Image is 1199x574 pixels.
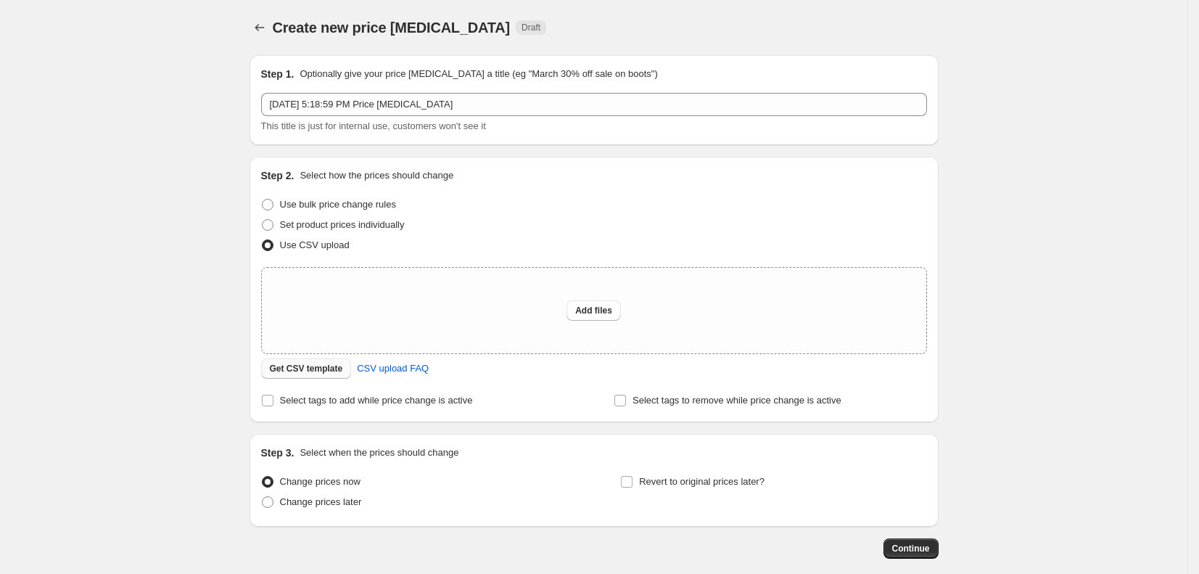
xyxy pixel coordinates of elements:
[280,476,360,487] span: Change prices now
[280,219,405,230] span: Set product prices individually
[280,395,473,406] span: Select tags to add while price change is active
[280,239,350,250] span: Use CSV upload
[250,17,270,38] button: Price change jobs
[261,93,927,116] input: 30% off holiday sale
[280,199,396,210] span: Use bulk price change rules
[357,361,429,376] span: CSV upload FAQ
[300,446,458,460] p: Select when the prices should change
[300,67,657,81] p: Optionally give your price [MEDICAL_DATA] a title (eg "March 30% off sale on boots")
[883,538,939,559] button: Continue
[261,446,294,460] h2: Step 3.
[348,357,437,380] a: CSV upload FAQ
[261,120,486,131] span: This title is just for internal use, customers won't see it
[575,305,612,316] span: Add files
[300,168,453,183] p: Select how the prices should change
[273,20,511,36] span: Create new price [MEDICAL_DATA]
[280,496,362,507] span: Change prices later
[261,67,294,81] h2: Step 1.
[633,395,841,406] span: Select tags to remove while price change is active
[261,168,294,183] h2: Step 2.
[892,543,930,554] span: Continue
[639,476,765,487] span: Revert to original prices later?
[566,300,621,321] button: Add files
[270,363,343,374] span: Get CSV template
[261,358,352,379] button: Get CSV template
[522,22,540,33] span: Draft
